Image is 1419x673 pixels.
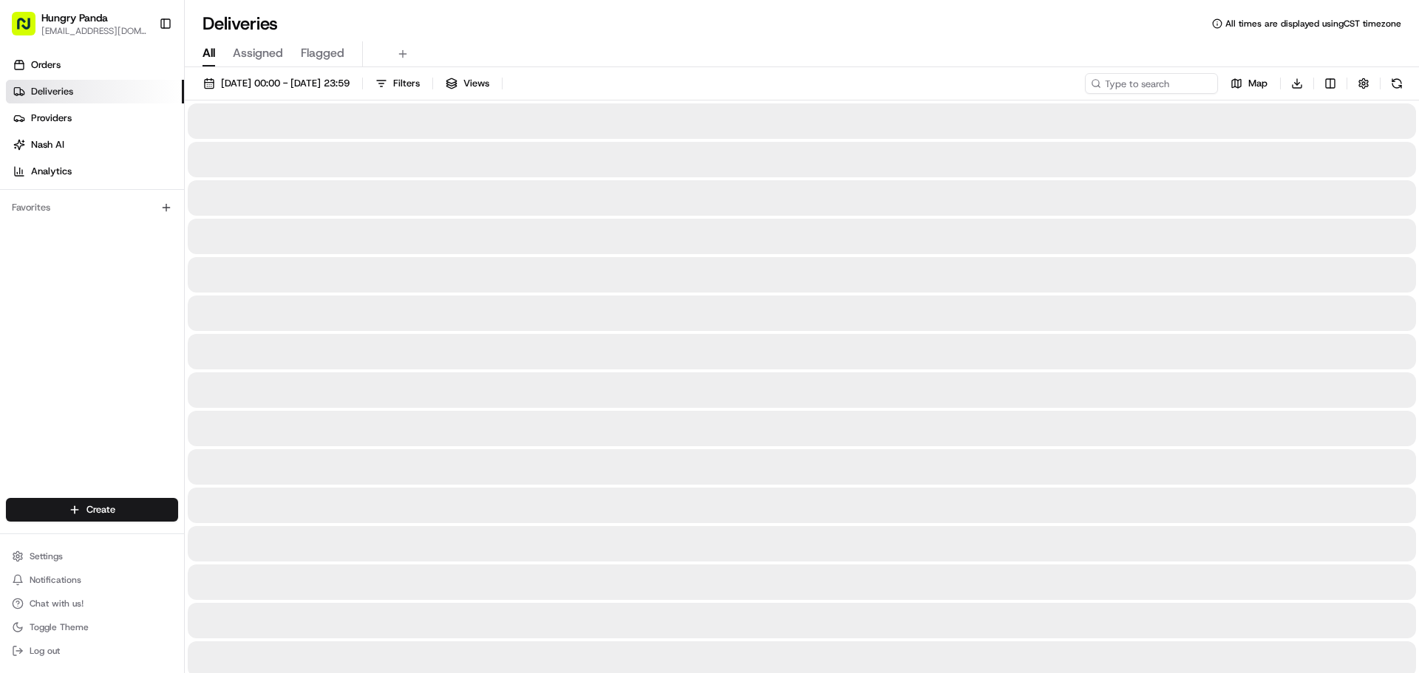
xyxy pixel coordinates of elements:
button: Hungry Panda [41,10,108,25]
span: Deliveries [31,85,73,98]
button: [EMAIL_ADDRESS][DOMAIN_NAME] [41,25,147,37]
span: Views [463,77,489,90]
button: Map [1224,73,1274,94]
span: Filters [393,77,420,90]
button: Views [439,73,496,94]
span: Settings [30,550,63,562]
span: Orders [31,58,61,72]
a: Orders [6,53,184,77]
h1: Deliveries [203,12,278,35]
span: Notifications [30,574,81,586]
a: Providers [6,106,184,130]
button: Filters [369,73,426,94]
span: Create [86,503,115,516]
span: Toggle Theme [30,621,89,633]
span: Providers [31,112,72,125]
button: Toggle Theme [6,617,178,638]
span: Flagged [301,44,344,62]
span: Nash AI [31,138,64,151]
span: Analytics [31,165,72,178]
button: Refresh [1386,73,1407,94]
button: Settings [6,546,178,567]
span: All [203,44,215,62]
a: Deliveries [6,80,184,103]
button: Create [6,498,178,522]
a: Nash AI [6,133,184,157]
span: Chat with us! [30,598,84,609]
span: Map [1248,77,1267,90]
div: Favorites [6,196,178,219]
button: Log out [6,640,178,661]
input: Type to search [1085,73,1218,94]
button: [DATE] 00:00 - [DATE] 23:59 [197,73,356,94]
button: Notifications [6,570,178,590]
span: [DATE] 00:00 - [DATE] 23:59 [221,77,350,90]
button: Hungry Panda[EMAIL_ADDRESS][DOMAIN_NAME] [6,6,153,41]
button: Chat with us! [6,593,178,614]
span: All times are displayed using CST timezone [1225,18,1401,30]
span: Log out [30,645,60,657]
span: Assigned [233,44,283,62]
a: Analytics [6,160,184,183]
